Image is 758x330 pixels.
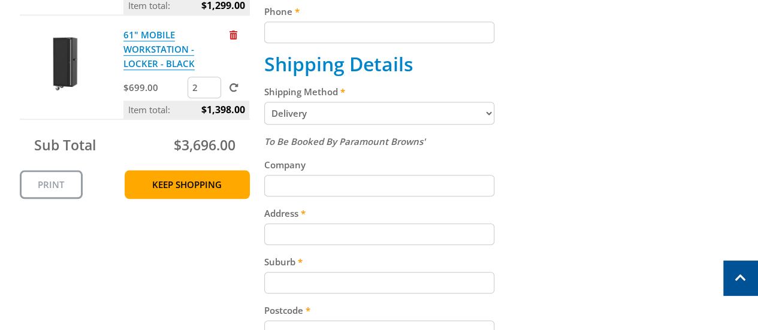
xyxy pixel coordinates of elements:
p: Item total: [123,101,249,119]
label: Shipping Method [264,84,494,99]
label: Phone [264,4,494,19]
label: Postcode [264,303,494,317]
input: Please enter your telephone number. [264,22,494,43]
p: $699.00 [123,80,185,95]
a: Print [20,170,83,199]
h2: Shipping Details [264,53,494,75]
span: Sub Total [34,135,96,155]
a: 61" MOBILE WORKSTATION - LOCKER - BLACK [123,29,195,70]
select: Please select a shipping method. [264,102,494,125]
span: $1,398.00 [201,101,244,119]
input: Please enter your address. [264,223,494,245]
span: $3,696.00 [173,135,235,155]
label: Company [264,158,494,172]
input: Please enter your suburb. [264,272,494,293]
img: 61" MOBILE WORKSTATION - LOCKER - BLACK [29,28,101,99]
a: Keep Shopping [125,170,250,199]
em: To Be Booked By Paramount Browns' [264,135,425,147]
label: Address [264,206,494,220]
a: Remove from cart [229,29,237,41]
label: Suburb [264,255,494,269]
